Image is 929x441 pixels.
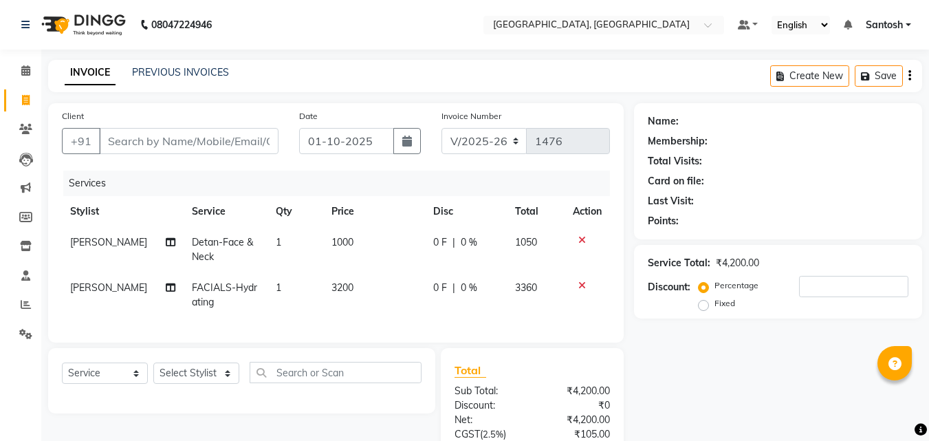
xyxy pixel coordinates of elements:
[648,214,679,228] div: Points:
[714,297,735,310] label: Fixed
[507,196,565,227] th: Total
[192,236,253,263] span: Detan-Face & Neck
[441,110,501,122] label: Invoice Number
[648,114,679,129] div: Name:
[444,384,532,398] div: Sub Total:
[62,110,84,122] label: Client
[276,236,281,248] span: 1
[276,281,281,294] span: 1
[425,196,507,227] th: Disc
[455,363,486,378] span: Total
[515,236,537,248] span: 1050
[99,128,278,154] input: Search by Name/Mobile/Email/Code
[515,281,537,294] span: 3360
[461,235,477,250] span: 0 %
[331,281,353,294] span: 3200
[648,134,708,149] div: Membership:
[184,196,267,227] th: Service
[63,171,620,196] div: Services
[648,256,710,270] div: Service Total:
[648,154,702,169] div: Total Visits:
[70,236,147,248] span: [PERSON_NAME]
[770,65,849,87] button: Create New
[132,66,229,78] a: PREVIOUS INVOICES
[532,384,620,398] div: ₹4,200.00
[433,235,447,250] span: 0 F
[35,6,129,44] img: logo
[65,61,116,85] a: INVOICE
[855,65,903,87] button: Save
[151,6,212,44] b: 08047224946
[461,281,477,295] span: 0 %
[331,236,353,248] span: 1000
[62,128,100,154] button: +91
[433,281,447,295] span: 0 F
[299,110,318,122] label: Date
[648,174,704,189] div: Card on file:
[267,196,323,227] th: Qty
[714,279,758,292] label: Percentage
[62,196,184,227] th: Stylist
[565,196,610,227] th: Action
[532,398,620,413] div: ₹0
[532,413,620,427] div: ₹4,200.00
[716,256,759,270] div: ₹4,200.00
[444,398,532,413] div: Discount:
[452,235,455,250] span: |
[648,280,690,294] div: Discount:
[483,429,503,440] span: 2.5%
[250,362,422,383] input: Search or Scan
[452,281,455,295] span: |
[455,428,480,440] span: CGST
[444,413,532,427] div: Net:
[648,194,694,208] div: Last Visit:
[866,18,903,32] span: Santosh
[192,281,257,308] span: FACIALS-Hydrating
[70,281,147,294] span: [PERSON_NAME]
[323,196,425,227] th: Price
